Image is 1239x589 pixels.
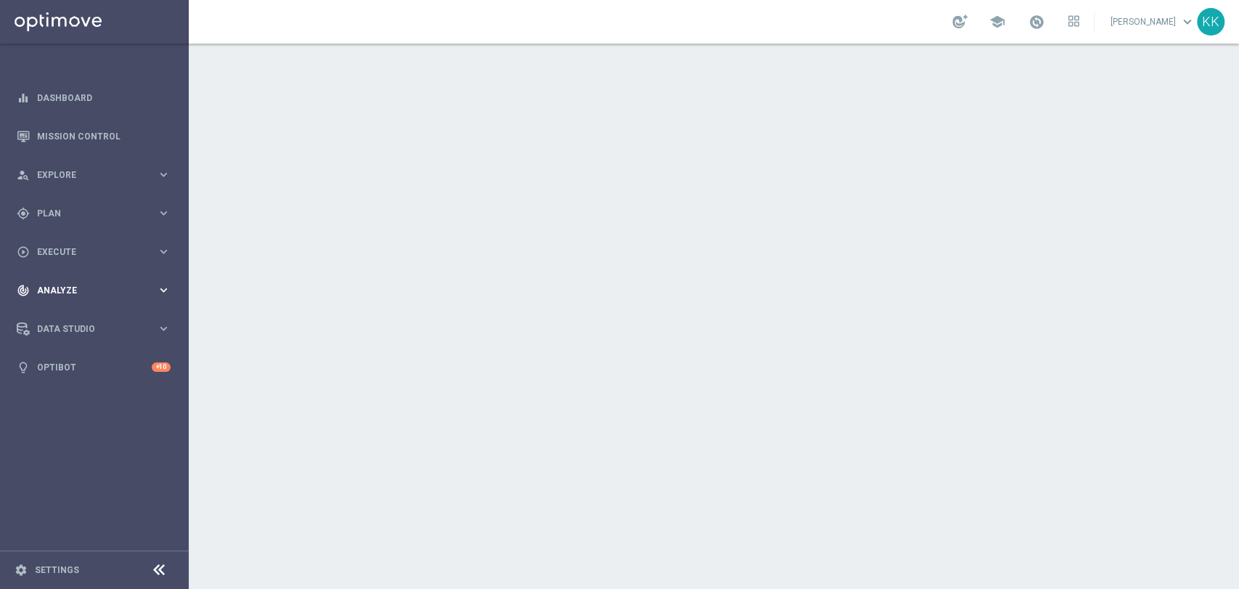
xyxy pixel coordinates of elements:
[157,283,171,297] i: keyboard_arrow_right
[16,131,171,142] button: Mission Control
[1179,14,1195,30] span: keyboard_arrow_down
[37,286,157,295] span: Analyze
[37,348,152,386] a: Optibot
[152,362,171,372] div: +10
[17,207,157,220] div: Plan
[157,245,171,259] i: keyboard_arrow_right
[16,92,171,104] button: equalizer Dashboard
[16,169,171,181] button: person_search Explore keyboard_arrow_right
[17,245,30,259] i: play_circle_outline
[16,208,171,219] button: gps_fixed Plan keyboard_arrow_right
[989,14,1005,30] span: school
[17,92,30,105] i: equalizer
[17,78,171,117] div: Dashboard
[17,361,30,374] i: lightbulb
[157,322,171,336] i: keyboard_arrow_right
[17,207,30,220] i: gps_fixed
[17,245,157,259] div: Execute
[35,566,79,574] a: Settings
[1197,8,1224,36] div: KK
[16,285,171,296] button: track_changes Analyze keyboard_arrow_right
[1109,11,1197,33] a: [PERSON_NAME]keyboard_arrow_down
[16,246,171,258] button: play_circle_outline Execute keyboard_arrow_right
[16,362,171,373] button: lightbulb Optibot +10
[37,248,157,256] span: Execute
[157,206,171,220] i: keyboard_arrow_right
[37,171,157,179] span: Explore
[15,564,28,577] i: settings
[37,325,157,333] span: Data Studio
[17,284,30,297] i: track_changes
[17,168,30,182] i: person_search
[17,168,157,182] div: Explore
[37,117,171,155] a: Mission Control
[37,78,171,117] a: Dashboard
[17,348,171,386] div: Optibot
[37,209,157,218] span: Plan
[17,117,171,155] div: Mission Control
[17,322,157,336] div: Data Studio
[16,323,171,335] button: Data Studio keyboard_arrow_right
[17,284,157,297] div: Analyze
[157,168,171,182] i: keyboard_arrow_right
